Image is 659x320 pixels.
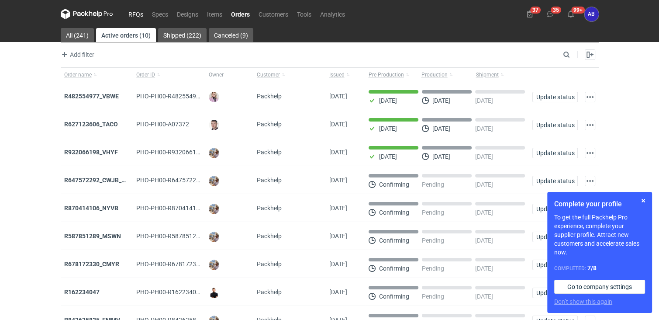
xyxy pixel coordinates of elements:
p: Confirming [379,293,409,300]
p: [DATE] [475,237,493,244]
span: PHO-PH00-R162234047 [136,289,203,296]
button: Update status [532,120,578,130]
p: [DATE] [475,97,493,104]
span: PHO-PH00-R647572292_CWJB_BURH [136,177,241,184]
button: Add filter [59,49,95,60]
span: PHO-PH00-R870414106_NYVB [136,205,221,212]
p: [DATE] [432,97,450,104]
strong: 7 / 8 [587,264,597,271]
p: [DATE] [475,265,493,272]
span: Order name [64,71,92,78]
span: 22/12/2021 [329,205,347,212]
span: PHO-PH00-R587851289_MSWN [136,233,224,240]
a: R647572292_CWJB_BURH [64,177,138,184]
a: R678172330_CMYR [64,261,119,268]
p: [DATE] [379,97,397,104]
a: Designs [173,9,203,19]
p: [DATE] [432,153,450,160]
p: [DATE] [379,125,397,132]
button: Update status [532,176,578,186]
button: Shipment [474,68,529,82]
img: Michał Palasek [209,204,219,214]
p: Pending [422,293,444,300]
button: Update status [532,232,578,242]
a: Orders [227,9,254,19]
span: Packhelp [257,205,282,212]
span: Packhelp [257,93,282,100]
span: Packhelp [257,149,282,156]
span: Customer [257,71,280,78]
span: Add filter [59,49,94,60]
p: Confirming [379,265,409,272]
a: R587851289_MSWN [64,233,121,240]
button: Order name [61,68,133,82]
p: Pending [422,265,444,272]
button: Actions [585,120,595,130]
button: Update status [532,204,578,214]
button: Order ID [133,68,205,82]
button: Update status [532,288,578,298]
span: Issued [329,71,345,78]
span: Packhelp [257,289,282,296]
p: Pending [422,237,444,244]
p: Pending [422,209,444,216]
button: Issued [326,68,365,82]
a: R932066198_VHYF [64,149,118,156]
button: 35 [543,7,557,21]
a: Specs [148,9,173,19]
span: Update status [536,122,574,128]
img: Michał Palasek [209,232,219,242]
svg: Packhelp Pro [61,9,113,19]
p: [DATE] [475,293,493,300]
span: 12/10/2021 [329,289,347,296]
span: 13/10/2025 [329,121,347,128]
button: Actions [585,92,595,102]
span: Packhelp [257,261,282,268]
p: [DATE] [475,209,493,216]
span: Owner [209,71,224,78]
span: Pre-Production [369,71,404,78]
span: Shipment [476,71,499,78]
span: Packhelp [257,121,282,128]
span: PHO-PH00-R482554977_VBWE [136,93,222,100]
a: Customers [254,9,293,19]
a: Items [203,9,227,19]
p: Confirming [379,181,409,188]
button: Skip for now [638,195,649,206]
p: Confirming [379,209,409,216]
span: Order ID [136,71,155,78]
img: Tomasz Kubiak [209,288,219,298]
button: 37 [523,7,537,21]
a: R482554977_VBWE [64,93,119,100]
p: Pending [422,181,444,188]
img: Michał Palasek [209,148,219,158]
span: 14/10/2025 [329,93,347,100]
span: 10/01/2022 [329,177,347,184]
img: Michał Palasek [209,260,219,270]
a: Shipped (222) [158,28,207,42]
span: Update status [536,290,574,296]
p: [DATE] [475,125,493,132]
h1: Complete your profile [554,199,645,209]
div: Completed: [554,264,645,273]
button: Update status [532,92,578,102]
a: R162234047 [64,289,100,296]
button: Customer [253,68,326,82]
span: Update status [536,262,574,268]
button: AB [584,7,599,21]
span: PHO-PH00-R932066198_VHYF [136,149,221,156]
button: Actions [585,176,595,186]
a: All (241) [61,28,94,42]
div: Agnieszka Biniarz [584,7,599,21]
strong: R627123606_TACO [64,121,118,128]
span: Update status [536,94,574,100]
span: Packhelp [257,233,282,240]
button: Update status [532,260,578,270]
span: PHO-PH00-A07372 [136,121,189,128]
p: [DATE] [432,125,450,132]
